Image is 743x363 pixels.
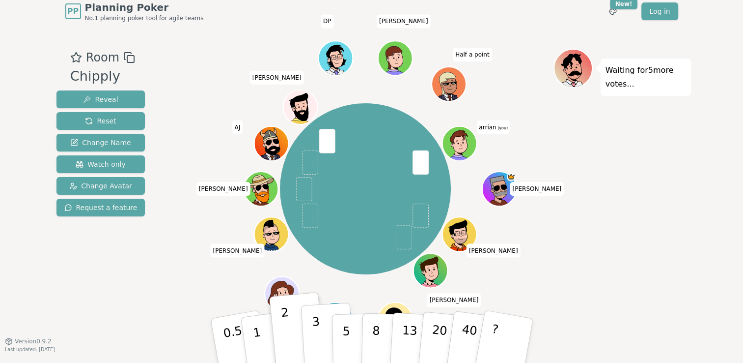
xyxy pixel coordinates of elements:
a: Log in [641,2,678,20]
span: Click to change your name [196,182,250,196]
span: Click to change your name [250,71,304,85]
span: Click to change your name [467,244,521,258]
span: Click to change your name [211,244,265,258]
button: Request a feature [56,199,145,216]
span: Click to change your name [476,121,510,134]
span: Click to change your name [232,121,243,134]
span: Click to change your name [510,182,564,196]
span: Click to change your name [453,48,492,61]
button: Add as favourite [70,49,82,66]
button: Change Name [56,134,145,151]
button: Version0.9.2 [5,337,52,345]
span: (you) [496,126,508,130]
button: Reset [56,112,145,130]
p: 2 [280,305,293,359]
span: Click to change your name [427,293,481,307]
button: Change Avatar [56,177,145,195]
span: Click to change your name [377,15,431,29]
div: Chipply [70,66,135,87]
span: Request a feature [64,203,138,212]
span: Melissa is the host [507,173,516,181]
button: Watch only [56,155,145,173]
span: Change Avatar [69,181,132,191]
button: Click to change your avatar [443,127,476,160]
span: Click to change your name [321,15,333,29]
span: Reset [85,116,116,126]
span: PP [67,5,79,17]
button: Reveal [56,91,145,108]
p: Waiting for 5 more votes... [605,63,686,91]
button: New! [604,2,622,20]
span: Planning Poker [85,0,204,14]
a: PPPlanning PokerNo.1 planning poker tool for agile teams [65,0,204,22]
span: No.1 planning poker tool for agile teams [85,14,204,22]
span: Version 0.9.2 [15,337,52,345]
span: Reveal [83,94,118,104]
span: Change Name [70,138,131,148]
span: Room [86,49,119,66]
span: Last updated: [DATE] [5,347,55,352]
span: Watch only [76,159,126,169]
